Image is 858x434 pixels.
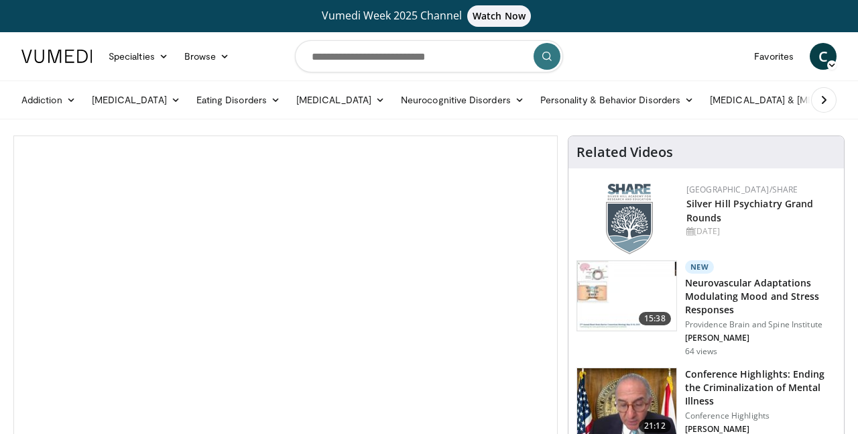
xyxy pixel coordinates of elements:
[810,43,837,70] a: C
[21,50,93,63] img: VuMedi Logo
[576,144,673,160] h4: Related Videos
[606,184,653,254] img: f8aaeb6d-318f-4fcf-bd1d-54ce21f29e87.png.150x105_q85_autocrop_double_scale_upscale_version-0.2.png
[576,260,836,357] a: 15:38 New Neurovascular Adaptations Modulating Mood and Stress Responses Providence Brain and Spi...
[577,261,676,331] img: 4562edde-ec7e-4758-8328-0659f7ef333d.150x105_q85_crop-smart_upscale.jpg
[746,43,802,70] a: Favorites
[393,87,532,113] a: Neurocognitive Disorders
[13,87,84,113] a: Addiction
[685,411,836,421] p: Conference Highlights
[639,312,671,325] span: 15:38
[686,225,833,237] div: [DATE]
[176,43,238,70] a: Browse
[101,43,176,70] a: Specialties
[686,184,798,195] a: [GEOGRAPHIC_DATA]/SHARE
[295,40,563,72] input: Search topics, interventions
[685,319,836,330] p: Providence Brain and Spine Institute
[84,87,188,113] a: [MEDICAL_DATA]
[23,5,835,27] a: Vumedi Week 2025 ChannelWatch Now
[685,346,718,357] p: 64 views
[467,5,531,27] span: Watch Now
[685,368,836,408] h3: Conference Highlights: Ending the Criminalization of Mental Illness
[639,419,671,433] span: 21:12
[188,87,288,113] a: Eating Disorders
[685,333,836,343] p: [PERSON_NAME]
[686,197,814,224] a: Silver Hill Psychiatry Grand Rounds
[685,276,836,317] h3: Neurovascular Adaptations Modulating Mood and Stress Responses
[288,87,393,113] a: [MEDICAL_DATA]
[532,87,702,113] a: Personality & Behavior Disorders
[685,260,715,274] p: New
